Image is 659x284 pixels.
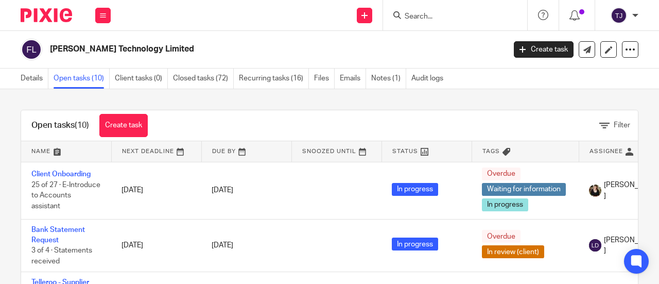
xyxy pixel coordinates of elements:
[482,168,521,180] span: Overdue
[589,185,601,197] img: Helen%20Campbell.jpeg
[31,181,100,210] span: 25 of 27 · E-Introduce to Accounts assistant
[411,69,448,89] a: Audit logs
[31,171,91,178] a: Client Onboarding
[392,148,418,154] span: Status
[50,44,409,55] h2: [PERSON_NAME] Technology Limited
[111,219,201,272] td: [DATE]
[239,69,309,89] a: Recurring tasks (16)
[302,148,356,154] span: Snoozed Until
[111,162,201,219] td: [DATE]
[404,12,496,22] input: Search
[482,198,528,211] span: In progress
[54,69,110,89] a: Open tasks (10)
[392,183,438,196] span: In progress
[611,7,627,24] img: svg%3E
[614,122,630,129] span: Filter
[589,239,601,252] img: svg%3E
[21,39,42,60] img: svg%3E
[604,180,658,201] span: [PERSON_NAME]
[392,238,438,250] span: In progress
[31,120,89,131] h1: Open tasks
[31,226,85,244] a: Bank Statement Request
[99,114,148,137] a: Create task
[115,69,168,89] a: Client tasks (0)
[482,245,544,258] span: In review (client)
[604,235,658,256] span: [PERSON_NAME]
[514,41,574,58] a: Create task
[482,183,566,196] span: Waiting for information
[482,148,500,154] span: Tags
[482,230,521,243] span: Overdue
[314,69,335,89] a: Files
[173,69,234,89] a: Closed tasks (72)
[75,121,89,129] span: (10)
[31,247,92,265] span: 3 of 4 · Statements received
[212,187,233,194] span: [DATE]
[340,69,366,89] a: Emails
[21,69,48,89] a: Details
[21,8,72,22] img: Pixie
[212,242,233,249] span: [DATE]
[371,69,406,89] a: Notes (1)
